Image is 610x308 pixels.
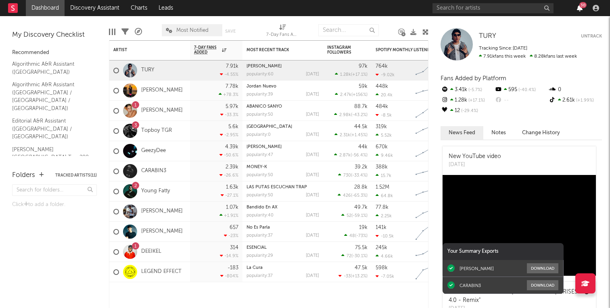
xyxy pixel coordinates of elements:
[359,64,368,69] div: 97k
[575,98,594,103] span: +1.99 %
[12,145,89,162] a: [PERSON_NAME] [GEOGRAPHIC_DATA] Top 200
[351,133,366,137] span: +1.45 %
[113,48,174,52] div: Artist
[141,208,183,215] a: [PERSON_NAME]
[230,245,238,250] div: 314
[376,225,386,230] div: 141k
[247,125,292,129] a: [GEOGRAPHIC_DATA]
[344,274,351,279] span: -33
[220,72,238,77] div: -4.55 %
[376,164,388,170] div: 388k
[247,254,273,258] div: popularity: 29
[135,20,142,44] div: A&R Pipeline
[141,228,183,235] a: [PERSON_NAME]
[376,173,391,178] div: 15.7k
[494,95,548,106] div: --
[226,84,238,89] div: 7.78k
[141,248,161,255] a: DEEIKEL
[449,289,578,303] a: "[PERSON_NAME] GRISES 4.0 - Remix"
[581,32,602,40] button: Untrack
[376,193,393,198] div: 64.8k
[12,200,97,210] div: Click to add a folder.
[247,48,307,52] div: Most Recent Track
[12,171,35,180] div: Folders
[355,245,368,250] div: 75.5k
[247,153,273,157] div: popularity: 47
[220,273,238,279] div: -804 %
[225,144,238,150] div: 4.39k
[479,54,526,59] span: 7.91k fans this week
[247,133,271,137] div: popularity: 0
[352,194,366,198] span: -65.3 %
[340,73,351,77] span: 1.28k
[376,92,393,98] div: 20.4k
[228,124,238,129] div: 5.6k
[226,104,238,109] div: 5.97k
[12,60,89,76] a: Algorithmic A&R Assistant ([GEOGRAPHIC_DATA])
[577,5,583,11] button: 30
[141,148,166,154] a: GeezyDee
[441,95,494,106] div: 1.28k
[226,164,238,170] div: 2.39k
[483,126,514,139] button: Notes
[412,202,448,222] svg: Chart title
[412,101,448,121] svg: Chart title
[494,85,548,95] div: 595
[356,234,366,238] span: -73 %
[266,30,299,40] div: 7-Day Fans Added (7-Day Fans Added)
[353,214,366,218] span: -59.1 %
[376,153,393,158] div: 9.46k
[247,266,319,270] div: La Cura
[176,28,209,33] span: Most Notified
[247,84,276,89] a: Jordan Nuevo
[247,165,319,169] div: MONEY-K
[376,254,393,259] div: 4.66k
[225,29,236,33] button: Save
[441,106,494,116] div: 12
[412,121,448,141] svg: Chart title
[226,185,238,190] div: 1.63k
[247,92,273,97] div: popularity: 39
[306,72,319,77] div: [DATE]
[226,205,238,210] div: 1.07k
[338,173,368,178] div: ( )
[353,254,366,258] span: -30.1 %
[527,263,558,273] button: Download
[412,60,448,81] svg: Chart title
[247,205,319,210] div: Bandido En AX
[376,265,388,271] div: 598k
[247,185,319,189] div: LAS PUTAS ESCUCHAN TRAP
[221,193,238,198] div: -27.1 %
[479,32,496,40] a: TURY
[352,113,366,117] span: -43.2 %
[247,64,319,69] div: Robert De Niro
[412,161,448,181] svg: Chart title
[352,173,366,178] span: -33.4 %
[266,20,299,44] div: 7-Day Fans Added (7-Day Fans Added)
[247,205,278,210] a: Bandido En AX
[141,188,170,195] a: Young Fatty
[341,213,368,218] div: ( )
[460,266,494,271] div: [PERSON_NAME]
[479,33,496,40] span: TURY
[376,144,388,150] div: 670k
[352,274,366,279] span: +13.2 %
[443,243,564,260] div: Your Summary Exports
[338,273,368,279] div: ( )
[141,268,182,275] a: LEGEND EFFECT
[247,104,319,109] div: ABANICO SANYO
[343,173,351,178] span: 730
[376,245,387,250] div: 245k
[479,54,577,59] span: 8.28k fans last week
[355,265,368,271] div: 47.5k
[344,233,368,238] div: ( )
[412,141,448,161] svg: Chart title
[354,205,368,210] div: 49.7k
[548,85,602,95] div: 0
[109,20,115,44] div: Edit Columns
[194,45,220,55] span: 7-Day Fans Added
[247,145,282,149] a: [PERSON_NAME]
[12,30,97,40] div: My Discovery Checklist
[376,72,395,77] div: -9.02k
[376,274,394,279] div: -7.05k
